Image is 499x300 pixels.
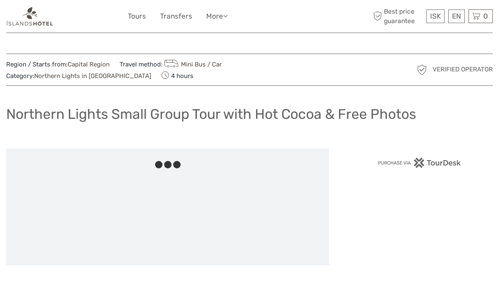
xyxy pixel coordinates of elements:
span: 0 [482,12,489,20]
a: Mini Bus / Car [162,61,222,68]
span: Travel method: [120,58,222,70]
span: Best price guarantee [371,7,424,25]
a: Transfers [160,10,192,22]
a: Northern Lights in [GEOGRAPHIC_DATA] [34,72,151,80]
a: Capital Region [68,61,110,68]
img: verified_operator_grey_128.png [415,63,428,76]
h1: Northern Lights Small Group Tour with Hot Cocoa & Free Photos [6,106,416,123]
a: More [206,10,228,22]
span: ISK [430,12,441,20]
div: EN [448,9,465,23]
span: 4 hours [161,70,193,81]
img: PurchaseViaTourDesk.png [378,158,461,168]
span: Region / Starts from: [6,60,110,69]
img: 1298-aa34540a-eaca-4c1b-b063-13e4b802c612_logo_small.png [6,6,54,26]
span: Verified Operator [433,65,493,74]
span: Category: [6,72,151,80]
a: Tours [128,10,146,22]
